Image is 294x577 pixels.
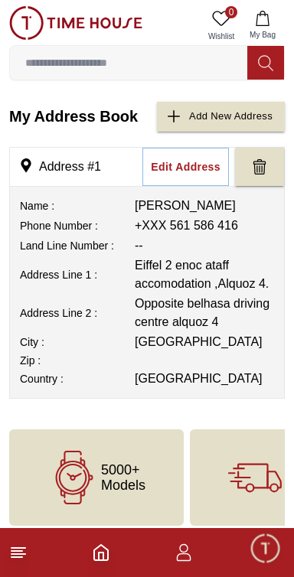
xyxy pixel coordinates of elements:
[142,148,229,186] button: Edit Address
[202,31,240,42] span: Wishlist
[249,532,283,566] div: Chat Widget
[10,158,101,176] p: Address # 1
[134,294,275,332] td: Opposite belhasa driving centre alquoz 4
[151,159,220,174] div: Edit Address
[20,305,133,321] div: Address Line 2 :
[101,462,145,493] span: 5000+ Models
[134,216,275,236] td: +XXX 561 586 416
[20,218,133,233] div: Phone Number :
[157,102,285,132] button: Add New Address
[9,102,138,132] h2: My Address Book
[134,369,275,389] td: [GEOGRAPHIC_DATA]
[243,29,282,41] span: My Bag
[134,332,275,352] td: [GEOGRAPHIC_DATA]
[240,6,285,45] button: My Bag
[20,238,133,253] div: Land Line Number :
[134,256,275,294] td: Eiffel 2 enoc ataff accomodation ,Alquoz 4.
[20,334,133,350] div: City :
[134,236,275,256] td: --
[134,196,275,216] td: [PERSON_NAME]
[20,371,133,386] div: Country :
[92,543,110,562] a: Home
[202,6,240,45] a: 0Wishlist
[20,353,133,368] div: Zip :
[9,6,142,40] img: ...
[189,108,273,126] div: Add New Address
[20,198,133,214] div: Name :
[20,267,133,282] div: Address Line 1 :
[225,6,237,18] span: 0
